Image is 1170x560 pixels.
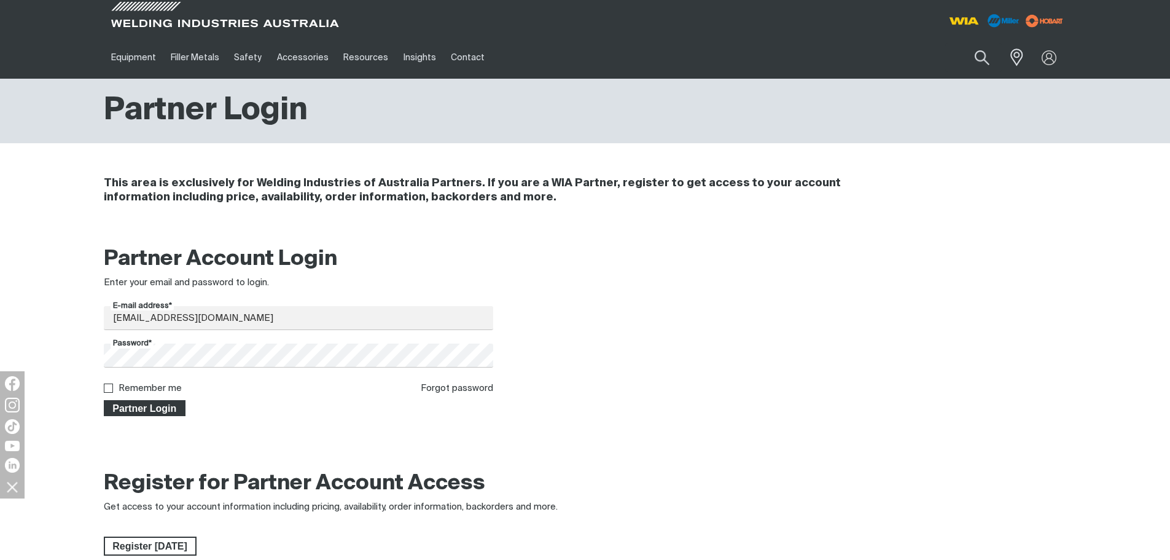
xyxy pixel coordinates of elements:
[104,470,485,497] h2: Register for Partner Account Access
[104,176,903,205] h4: This area is exclusively for Welding Industries of Australia Partners. If you are a WIA Partner, ...
[5,419,20,434] img: TikTok
[5,376,20,391] img: Facebook
[5,441,20,451] img: YouTube
[5,398,20,412] img: Instagram
[227,36,269,79] a: Safety
[104,537,197,556] a: Register Today
[1022,12,1067,30] img: miller
[105,400,185,416] span: Partner Login
[104,36,826,79] nav: Main
[119,384,182,393] label: Remember me
[336,36,396,79] a: Resources
[270,36,336,79] a: Accessories
[5,458,20,473] img: LinkedIn
[104,276,494,290] div: Enter your email and password to login.
[961,43,1003,72] button: Search products
[104,91,308,131] h1: Partner Login
[396,36,443,79] a: Insights
[104,502,558,511] span: Get access to your account information including pricing, availability, order information, backor...
[105,537,195,556] span: Register [DATE]
[104,400,186,416] button: Partner Login
[104,36,163,79] a: Equipment
[104,246,494,273] h2: Partner Account Login
[163,36,227,79] a: Filler Metals
[421,384,493,393] a: Forgot password
[2,476,23,497] img: hide socials
[443,36,492,79] a: Contact
[945,43,1002,72] input: Product name or item number...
